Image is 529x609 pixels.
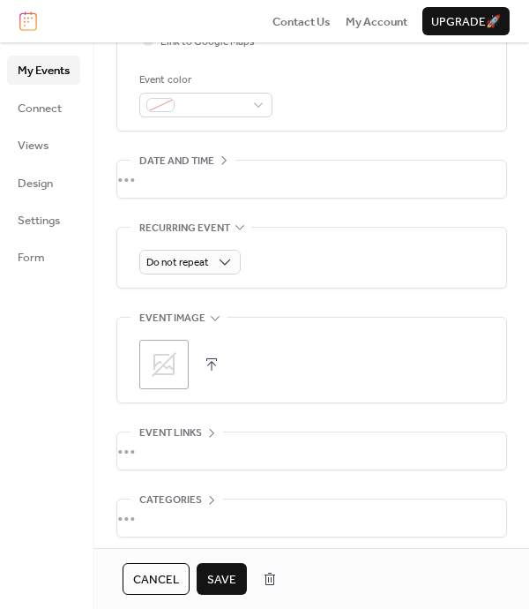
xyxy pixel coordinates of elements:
a: Contact Us [272,12,331,30]
span: Do not repeat [146,252,209,273]
a: My Account [346,12,407,30]
a: My Events [7,56,80,84]
span: Connect [18,100,62,117]
span: Views [18,137,48,154]
span: Design [18,175,53,192]
div: ; [139,340,189,389]
span: Event image [139,310,205,327]
a: Form [7,243,80,271]
img: logo [19,11,37,31]
span: Contact Us [272,13,331,31]
div: ••• [117,432,506,470]
span: Form [18,249,45,267]
div: Event color [139,71,269,89]
span: Save [207,571,236,589]
span: Cancel [133,571,179,589]
span: Categories [139,492,202,509]
span: My Events [18,62,70,79]
span: Date and time [139,153,214,170]
span: Settings [18,212,60,229]
button: Upgrade🚀 [422,7,510,35]
span: Recurring event [139,220,230,237]
button: Save [197,563,247,595]
a: Views [7,131,80,159]
div: ••• [117,500,506,537]
a: Design [7,169,80,197]
a: Settings [7,206,80,234]
button: Cancel [123,563,190,595]
span: Event links [139,425,202,442]
span: Link to Google Maps [160,34,255,51]
span: My Account [346,13,407,31]
a: Connect [7,94,80,122]
div: ••• [117,161,506,198]
span: Upgrade 🚀 [431,13,501,31]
